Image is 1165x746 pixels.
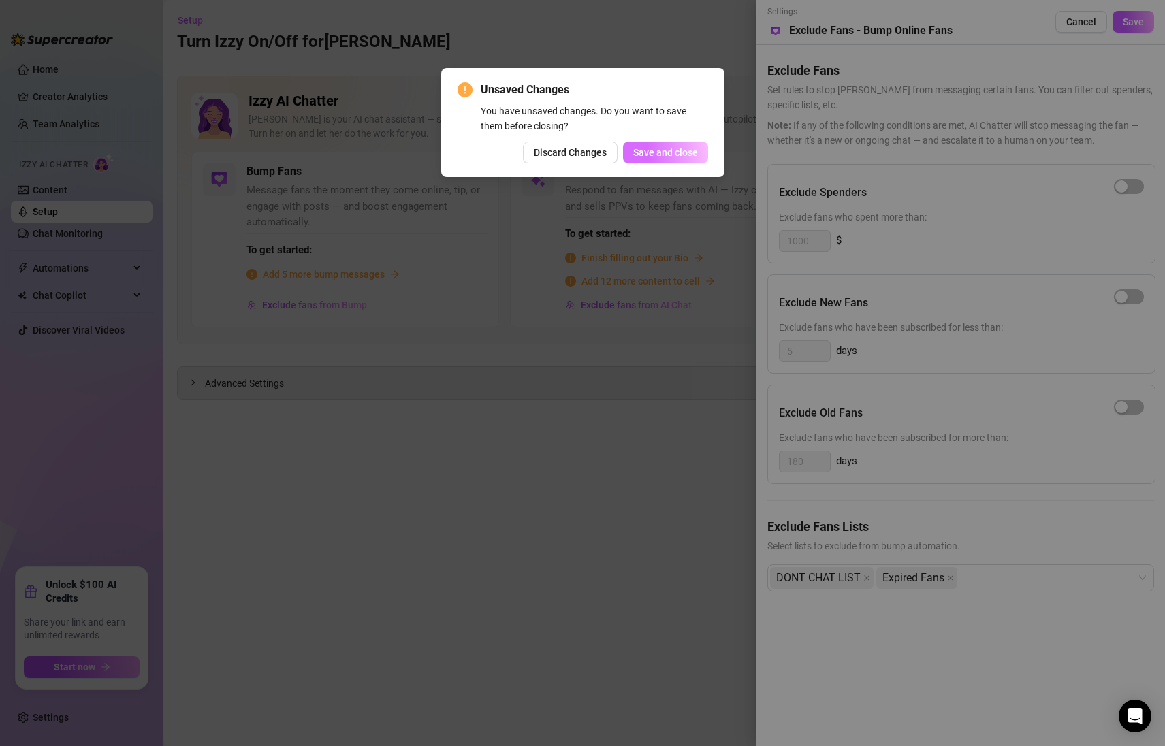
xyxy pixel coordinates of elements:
div: You have unsaved changes. Do you want to save them before closing? [481,103,708,133]
span: Save and close [633,147,698,158]
span: exclamation-circle [458,82,473,97]
button: Discard Changes [523,142,618,163]
span: Unsaved Changes [481,82,708,98]
div: Open Intercom Messenger [1119,700,1151,732]
span: Discard Changes [534,147,607,158]
button: Save and close [623,142,708,163]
